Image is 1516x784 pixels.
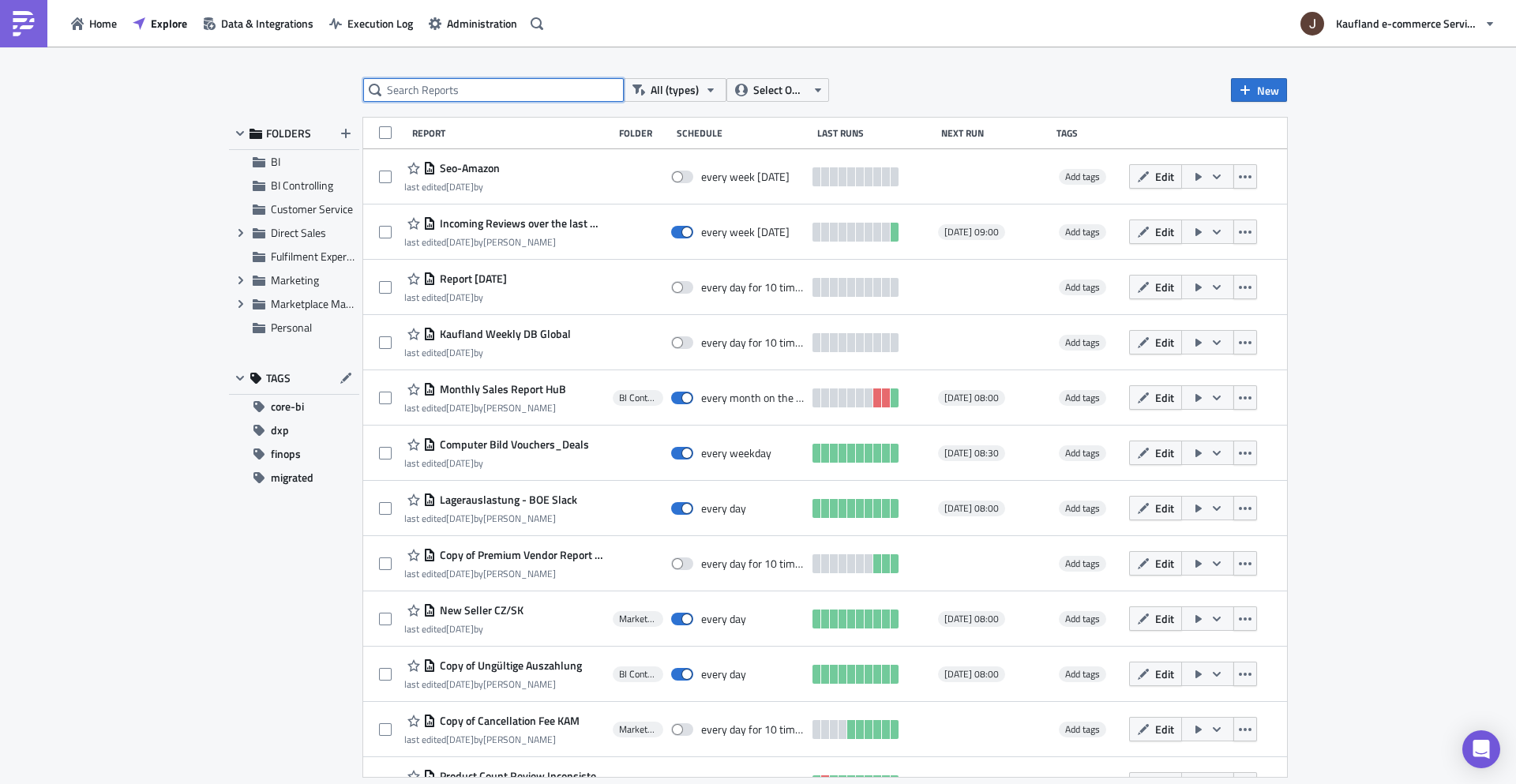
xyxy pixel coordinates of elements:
[271,295,394,312] span: Marketplace Management
[436,382,566,396] span: Monthly Sales Report HuB
[266,371,291,385] span: TAGS
[944,392,999,404] span: [DATE] 08:00
[701,501,746,516] div: every day
[446,234,474,249] time: 2025-08-12T08:40:34Z
[1291,6,1504,41] button: Kaufland e-commerce Services GmbH & Co. KG
[436,327,571,341] span: Kaufland Weekly DB Global
[404,678,582,690] div: last edited by [PERSON_NAME]
[404,733,580,745] div: last edited by [PERSON_NAME]
[701,722,805,737] div: every day for 10 times
[944,447,999,460] span: [DATE] 08:30
[63,11,125,36] a: Home
[701,336,805,350] div: every day for 10 times
[1155,223,1174,240] span: Edit
[151,15,187,32] span: Explore
[1065,722,1100,737] span: Add tags
[701,280,805,294] div: every day for 10 times
[1129,385,1182,410] button: Edit
[624,78,726,102] button: All (types)
[1155,279,1174,295] span: Edit
[446,456,474,471] time: 2025-07-24T10:00:04Z
[701,446,771,460] div: every weekday
[701,612,746,626] div: every day
[1155,445,1174,461] span: Edit
[221,15,313,32] span: Data & Integrations
[404,291,507,303] div: last edited by
[944,502,999,515] span: [DATE] 08:00
[1065,501,1100,516] span: Add tags
[701,667,746,681] div: every day
[404,181,500,193] div: last edited by
[619,127,669,139] div: Folder
[1257,82,1279,99] span: New
[436,437,589,452] span: Computer Bild Vouchers_Deals
[1065,611,1100,626] span: Add tags
[1059,722,1106,737] span: Add tags
[446,290,474,305] time: 2025-08-11T14:21:27Z
[1059,279,1106,295] span: Add tags
[619,392,657,404] span: BI Controlling
[1231,78,1287,102] button: New
[321,11,421,36] button: Execution Log
[446,400,474,415] time: 2025-08-04T07:57:52Z
[89,15,117,32] span: Home
[1336,15,1478,32] span: Kaufland e-commerce Services GmbH & Co. KG
[944,613,999,625] span: [DATE] 08:00
[1129,330,1182,354] button: Edit
[271,248,371,264] span: Fulfilment Experience
[404,623,523,635] div: last edited by
[125,11,195,36] button: Explore
[1065,335,1100,350] span: Add tags
[701,557,805,571] div: every day for 10 times
[1059,556,1106,572] span: Add tags
[619,613,657,625] span: Marketplace Management
[1065,279,1100,294] span: Add tags
[817,127,933,139] div: Last Runs
[447,15,517,32] span: Administration
[229,466,359,490] button: migrated
[701,391,805,405] div: every month on the 1st
[677,127,809,139] div: Schedule
[229,442,359,466] button: finops
[944,668,999,681] span: [DATE] 08:00
[446,511,474,526] time: 2025-07-10T13:57:29Z
[619,668,657,681] span: BI Controlling
[1129,441,1182,465] button: Edit
[619,723,657,736] span: Marketplace Management
[726,78,829,102] button: Select Owner
[1129,662,1182,686] button: Edit
[753,81,806,99] span: Select Owner
[11,11,36,36] img: PushMetrics
[1059,335,1106,351] span: Add tags
[1059,224,1106,240] span: Add tags
[271,442,301,466] span: finops
[446,621,474,636] time: 2025-08-11T09:36:23Z
[271,418,289,442] span: dxp
[271,201,353,217] span: Customer Service
[1129,606,1182,631] button: Edit
[195,11,321,36] a: Data & Integrations
[651,81,699,99] span: All (types)
[1129,717,1182,741] button: Edit
[404,347,571,358] div: last edited by
[446,179,474,194] time: 2025-08-12T10:16:04Z
[436,548,605,562] span: Copy of Premium Vendor Report - Direct Sales
[1129,275,1182,299] button: Edit
[1129,219,1182,244] button: Edit
[1059,445,1106,461] span: Add tags
[1065,169,1100,184] span: Add tags
[271,224,326,241] span: Direct Sales
[363,78,624,102] input: Search Reports
[436,216,605,231] span: Incoming Reviews over the last week
[436,603,523,617] span: New Seller CZ/SK
[1129,164,1182,189] button: Edit
[1065,445,1100,460] span: Add tags
[436,658,582,673] span: Copy of Ungültige Auszahlung
[229,418,359,442] button: dxp
[1155,610,1174,627] span: Edit
[271,395,304,418] span: core-bi
[1129,496,1182,520] button: Edit
[421,11,525,36] button: Administration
